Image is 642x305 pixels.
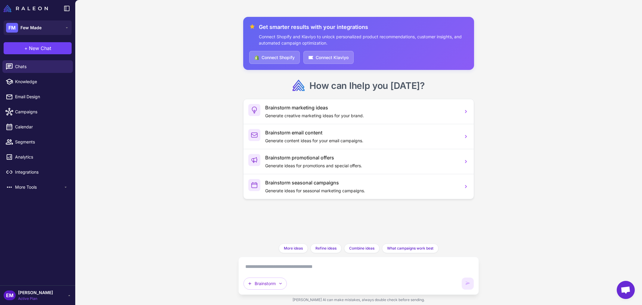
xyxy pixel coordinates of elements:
span: Calendar [15,124,68,130]
a: Email Design [2,90,73,103]
button: What campaigns work best [382,244,439,253]
a: Knowledge [2,75,73,88]
a: Integrations [2,166,73,178]
h3: Brainstorm marketing ideas [265,104,458,111]
button: FMFew Made [4,20,72,35]
span: Integrations [15,169,68,175]
h3: Get smarter results with your integrations [259,23,468,31]
span: Refine ideas [315,246,337,251]
div: [PERSON_NAME] AI can make mistakes, always double check before sending. [238,295,479,305]
span: + [24,45,28,52]
span: Combine ideas [349,246,374,251]
h2: How can I ? [309,80,425,92]
button: +New Chat [4,42,72,54]
a: Segments [2,136,73,148]
span: Active Plan [18,296,53,301]
p: Generate ideas for promotions and special offers. [265,162,458,169]
h3: Brainstorm promotional offers [265,154,458,161]
span: More Tools [15,184,63,190]
a: Campaigns [2,105,73,118]
p: Connect Shopify and Klaviyo to unlock personalized product recommendations, customer insights, an... [259,33,468,46]
h3: Brainstorm seasonal campaigns [265,179,458,186]
div: FM [6,23,18,33]
span: Chats [15,63,68,70]
a: Raleon Logo [4,5,50,12]
a: Analytics [2,151,73,163]
button: Refine ideas [310,244,342,253]
a: Chats [2,60,73,73]
span: [PERSON_NAME] [18,289,53,296]
span: Analytics [15,154,68,160]
div: EM [4,291,16,300]
p: Generate ideas for seasonal marketing campaigns. [265,187,458,194]
span: Campaigns [15,108,68,115]
p: Generate creative marketing ideas for your brand. [265,112,458,119]
button: More ideas [279,244,308,253]
span: help you [DATE] [352,80,420,91]
img: Raleon Logo [4,5,48,12]
p: Generate content ideas for your email campaigns. [265,137,458,144]
span: New Chat [29,45,51,52]
a: Calendar [2,121,73,133]
span: More ideas [284,246,303,251]
span: Segments [15,139,68,145]
span: Knowledge [15,78,68,85]
span: Few Made [20,24,42,31]
button: Combine ideas [344,244,380,253]
span: What campaigns work best [387,246,433,251]
button: Connect Shopify [249,51,300,64]
button: Brainstorm [243,278,287,290]
h3: Brainstorm email content [265,129,458,136]
span: Email Design [15,93,68,100]
button: Connect Klaviyo [303,51,354,64]
div: Chat abierto [617,281,635,299]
